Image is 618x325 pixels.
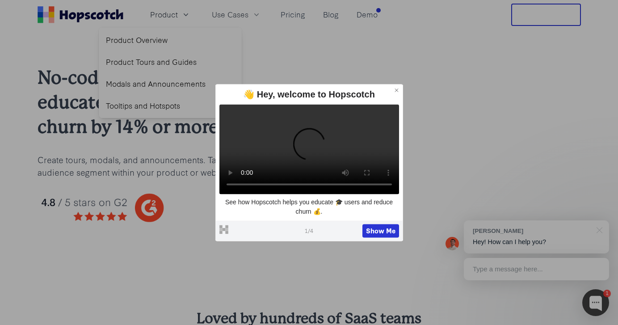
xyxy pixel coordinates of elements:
[464,258,609,280] div: Type a message here...
[473,227,591,235] div: [PERSON_NAME]
[353,7,381,22] a: Demo
[102,31,238,49] a: Product Overview
[277,7,309,22] a: Pricing
[511,4,581,26] button: Free Trial
[212,9,248,20] span: Use Cases
[603,290,611,297] div: 1
[102,53,238,71] a: Product Tours and Guides
[362,224,399,237] button: Show Me
[150,9,178,20] span: Product
[145,7,196,22] button: Product
[276,70,581,232] img: hopscotch product tours for saas businesses
[38,153,247,178] p: Create tours, modals, and announcements. Target any audience segment within your product or website.
[206,7,266,22] button: Use Cases
[320,7,342,22] a: Blog
[102,97,238,115] a: Tooltips and Hotspots
[219,88,399,101] div: 👋 Hey, welcome to Hopscotch
[38,189,247,227] img: hopscotch g2
[38,65,247,139] h2: No-code product tours: educate users & reduce churn by 14% or more
[102,75,238,93] a: Modals and Announcements
[446,237,459,250] img: Mark Spera
[219,198,399,217] p: See how Hopscotch helps you educate 🎓 users and reduce churn 💰.
[38,6,123,23] a: Home
[473,237,600,247] p: Hey! How can I help you?
[305,227,313,235] span: 1 / 4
